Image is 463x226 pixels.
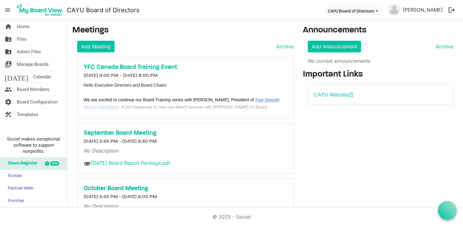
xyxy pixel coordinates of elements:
[84,96,287,118] p: .
[17,83,49,96] span: Board Members
[3,136,64,154] span: Societ makes exceptional software to support nonprofits.
[84,130,287,137] a: September Board Meeting
[72,25,294,36] h3: Meetings
[5,46,12,58] span: folder_shared
[5,21,12,33] span: home
[17,33,27,45] span: Files
[400,4,445,16] a: [PERSON_NAME]
[84,73,287,79] h6: [DATE] 6:00 PM - [DATE] 8:00 PM
[5,58,12,70] span: switch_account
[91,160,170,166] a: [DATE] Board Report Package.pdf
[5,157,37,170] span: Glass Register
[17,21,29,33] span: Home
[5,71,28,83] span: [DATE]
[433,43,453,50] a: Archive
[67,4,140,16] a: CAYU Board of Directors
[50,161,59,166] div: new
[308,41,361,52] a: Add Announcement
[445,4,458,17] button: logout
[15,2,67,18] a: My Board View Logo
[303,25,458,36] h3: Announcements
[84,147,287,154] p: No Description
[303,70,458,80] h3: Important Links
[2,4,13,16] span: menu
[314,92,353,98] a: CAYU Websiteopen_in_new
[84,202,287,210] p: No Description
[17,58,49,70] span: Manage Boards
[5,195,24,207] span: Frontier
[17,96,58,108] span: Board Configuration
[84,97,254,102] span: We are excited to continue our Board Training series with [PERSON_NAME], President of
[17,108,38,121] span: Templates
[17,46,41,58] span: Admin Files
[5,83,12,96] span: people
[84,185,287,192] a: October Board Meeting
[308,57,454,65] p: No current announcements
[213,214,250,220] a: © 2025 - Societ
[77,41,115,52] a: Add Meeting
[5,108,12,121] span: construction
[324,6,382,15] button: CAYU Board of Directors dropdownbutton
[84,97,280,110] a: Five Smooth Stones Consulting
[33,71,51,83] span: Calendar
[15,2,64,18] img: My Board View Logo
[84,64,287,71] a: YFC Canada Board Training Event
[84,160,91,167] span: attachment
[84,194,287,200] h6: [DATE] 5:45 PM - [DATE] 8:00 PM
[348,92,353,98] span: open_in_new
[84,105,267,117] span: If you happened to miss our March session with [PERSON_NAME] on Board Evaluations I would encoura...
[388,4,400,16] img: no-profile-picture.svg
[5,170,22,182] span: Sumac
[84,139,287,145] h6: [DATE] 5:45 PM - [DATE] 8:30 PM
[274,43,294,50] a: Archive
[5,96,12,108] span: settings
[5,33,12,45] span: folder_shared
[5,183,33,195] span: Partner Web
[84,83,167,88] span: Hello Executive Directors and Board Chairs:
